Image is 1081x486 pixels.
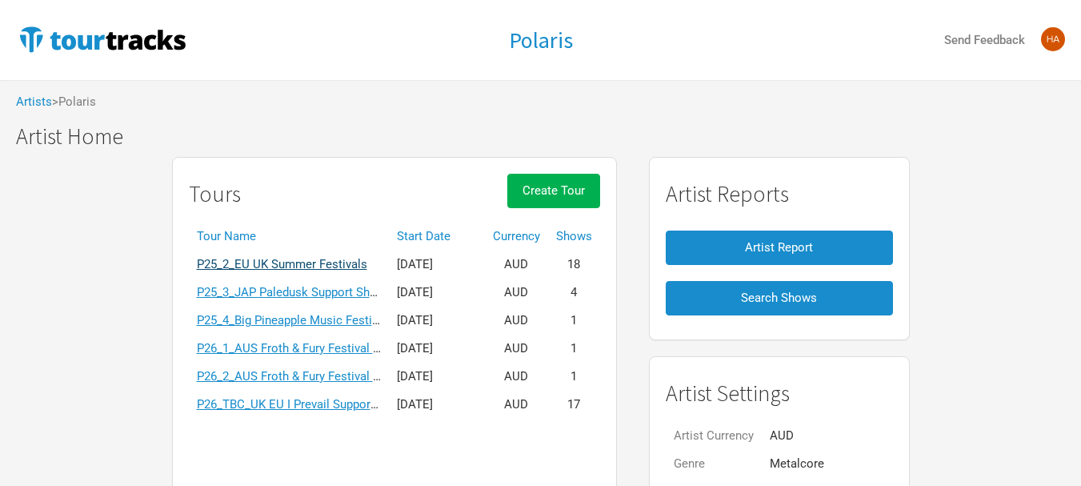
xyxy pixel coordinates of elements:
h1: Artist Home [16,124,1081,149]
img: TourTracks [16,23,189,55]
a: P26_TBC_UK EU I Prevail Support Tour [197,397,402,412]
td: AUD [485,391,548,419]
td: [DATE] [389,251,485,279]
h1: Artist Settings [666,381,893,406]
td: AUD [485,307,548,335]
td: [DATE] [389,307,485,335]
a: P26_1_AUS Froth & Fury Festival [GEOGRAPHIC_DATA] 240126 [197,341,530,355]
strong: Send Feedback [944,33,1025,47]
td: Artist Currency [666,422,762,450]
img: Haydin [1041,27,1065,51]
th: Start Date [389,223,485,251]
td: 4 [548,279,600,307]
td: [DATE] [389,279,485,307]
button: Search Shows [666,281,893,315]
td: AUD [485,279,548,307]
a: Create Tour [507,174,600,223]
h1: Polaris [509,26,573,54]
a: P25_3_JAP Paledusk Support Shows [197,285,392,299]
td: 18 [548,251,600,279]
a: Search Shows [666,273,893,323]
th: Shows [548,223,600,251]
span: Artist Report [745,240,813,255]
td: 1 [548,307,600,335]
td: 1 [548,363,600,391]
span: Search Shows [741,291,817,305]
td: 1 [548,335,600,363]
span: Create Tour [522,183,585,198]
td: 17 [548,391,600,419]
a: P26_2_AUS Froth & Fury Festival [GEOGRAPHIC_DATA] 310126 [197,369,530,384]
a: Polaris [509,28,573,53]
h1: Artist Reports [666,182,893,207]
a: P25_2_EU UK Summer Festivals [197,257,367,271]
span: > Polaris [52,96,96,108]
button: Create Tour [507,174,600,208]
td: AUD [485,363,548,391]
td: AUD [485,335,548,363]
td: Genre [666,450,762,478]
th: Currency [485,223,548,251]
td: [DATE] [389,335,485,363]
td: AUD [762,422,893,450]
td: AUD [485,251,548,279]
a: Artists [16,94,52,109]
a: P25_4_Big Pineapple Music Festival [197,313,387,327]
h1: Tours [189,182,241,207]
td: [DATE] [389,363,485,391]
td: Metalcore [762,450,893,478]
td: [DATE] [389,391,485,419]
a: Artist Report [666,223,893,273]
button: Artist Report [666,231,893,265]
th: Tour Name [189,223,389,251]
